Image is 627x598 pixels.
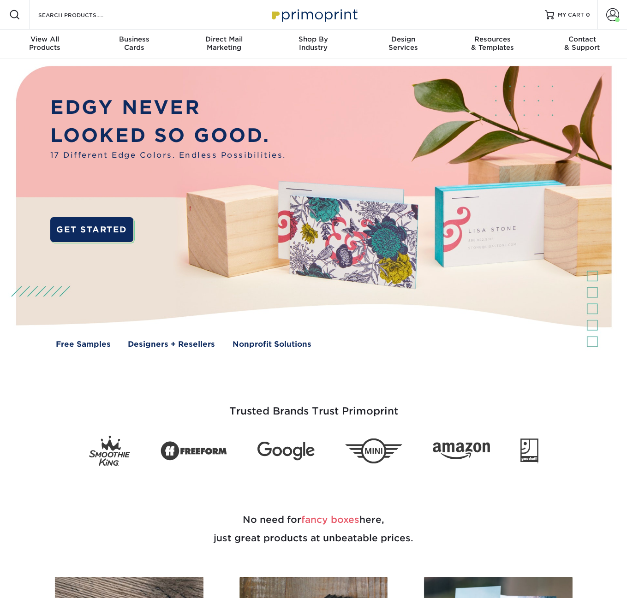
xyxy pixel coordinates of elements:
input: SEARCH PRODUCTS..... [37,9,127,20]
span: 0 [586,12,590,18]
a: Free Samples [56,338,111,349]
img: Amazon [433,442,490,460]
a: Contact& Support [537,30,627,59]
h2: No need for here, just great products at unbeatable prices. [44,488,584,569]
span: Contact [537,35,627,43]
a: BusinessCards [90,30,179,59]
a: Direct MailMarketing [179,30,269,59]
div: & Templates [448,35,537,52]
span: Direct Mail [179,35,269,43]
span: Design [358,35,448,43]
a: Nonprofit Solutions [233,338,311,349]
img: Smoothie King [89,436,130,467]
span: fancy boxes [301,514,359,525]
div: Cards [90,35,179,52]
div: & Support [537,35,627,52]
span: Shop By [269,35,358,43]
span: MY CART [558,11,584,19]
div: Marketing [179,35,269,52]
a: DesignServices [358,30,448,59]
p: LOOKED SO GOOD. [50,121,286,149]
span: Resources [448,35,537,43]
img: Goodwill [520,438,538,463]
a: Designers + Resellers [128,338,215,349]
a: Resources& Templates [448,30,537,59]
img: Primoprint [268,5,360,24]
img: Freeform [161,436,227,466]
img: Google [257,441,315,460]
span: 17 Different Edge Colors. Endless Possibilities. [50,149,286,160]
span: Business [90,35,179,43]
div: Services [358,35,448,52]
a: GET STARTED [50,217,134,242]
img: Mini [345,438,402,463]
a: Shop ByIndustry [269,30,358,59]
h3: Trusted Brands Trust Primoprint [44,383,584,428]
p: EDGY NEVER [50,93,286,121]
div: Industry [269,35,358,52]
